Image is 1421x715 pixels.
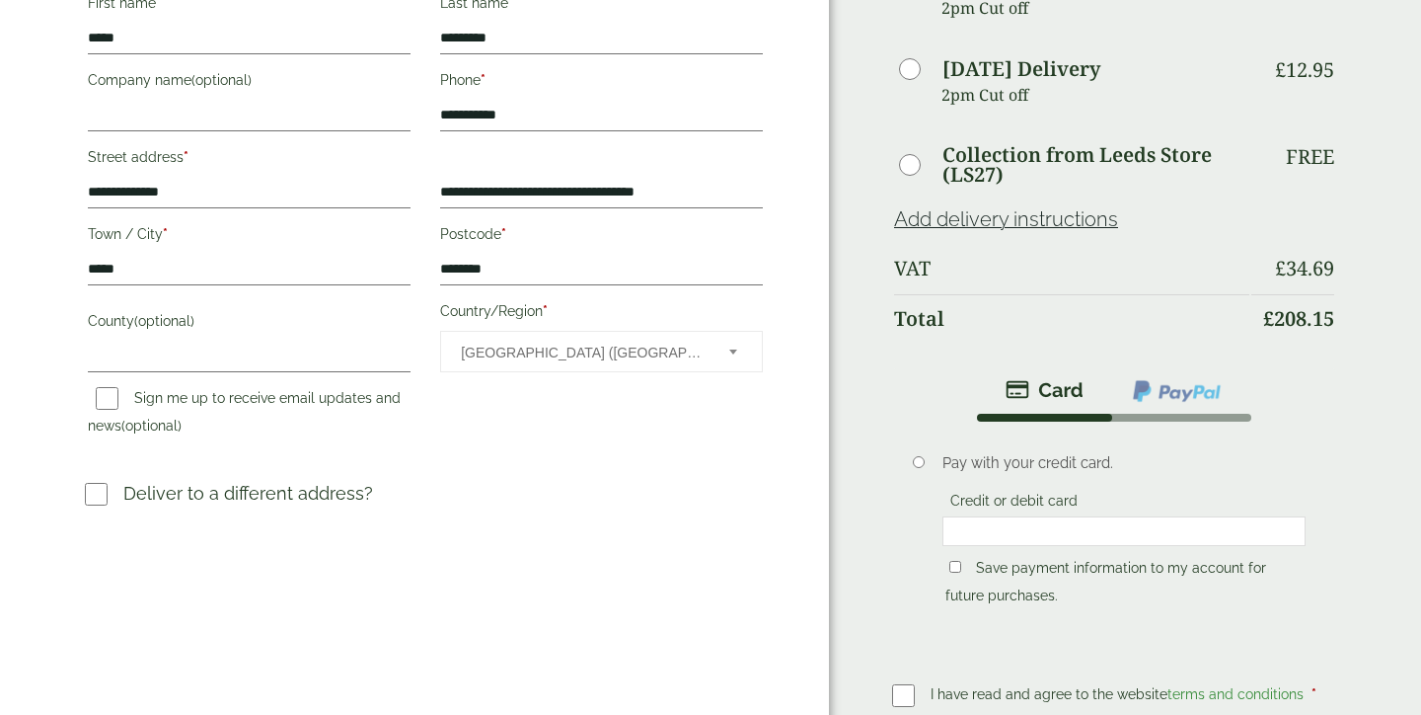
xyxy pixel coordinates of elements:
span: (optional) [191,72,252,88]
span: I have read and agree to the website [931,686,1308,702]
label: Collection from Leeds Store (LS27) [942,145,1249,185]
p: Deliver to a different address? [123,480,373,507]
span: (optional) [121,418,182,434]
label: Credit or debit card [942,493,1085,515]
span: United Kingdom (UK) [461,332,703,373]
img: stripe.png [1006,378,1084,402]
label: County [88,307,411,341]
label: [DATE] Delivery [942,59,1100,79]
bdi: 12.95 [1275,56,1334,83]
label: Town / City [88,220,411,254]
th: VAT [894,245,1249,292]
span: £ [1275,255,1286,281]
span: Country/Region [440,331,763,372]
label: Sign me up to receive email updates and news [88,390,401,439]
p: 2pm Cut off [941,80,1249,110]
a: terms and conditions [1167,686,1304,702]
span: (optional) [134,313,194,329]
p: Free [1286,145,1334,169]
abbr: required [1311,686,1316,702]
label: Country/Region [440,297,763,331]
label: Street address [88,143,411,177]
label: Postcode [440,220,763,254]
p: Pay with your credit card. [942,452,1306,474]
bdi: 208.15 [1263,305,1334,332]
img: ppcp-gateway.png [1131,378,1223,404]
abbr: required [481,72,486,88]
bdi: 34.69 [1275,255,1334,281]
span: £ [1275,56,1286,83]
label: Company name [88,66,411,100]
abbr: required [543,303,548,319]
abbr: required [184,149,188,165]
a: Add delivery instructions [894,207,1118,231]
label: Phone [440,66,763,100]
input: Sign me up to receive email updates and news(optional) [96,387,118,410]
label: Save payment information to my account for future purchases. [945,560,1266,609]
abbr: required [501,226,506,242]
th: Total [894,294,1249,343]
abbr: required [163,226,168,242]
span: £ [1263,305,1274,332]
iframe: Secure card payment input frame [948,522,1300,540]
